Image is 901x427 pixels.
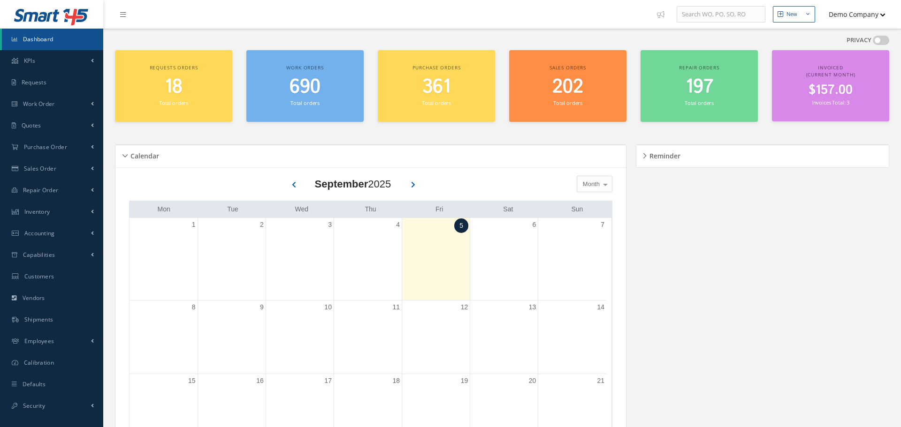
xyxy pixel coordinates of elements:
[599,218,606,232] a: September 7, 2025
[422,99,451,106] small: Total orders
[22,121,41,129] span: Quotes
[225,203,240,215] a: Tuesday
[23,100,55,108] span: Work Order
[641,50,758,122] a: Repair orders 197 Total orders
[686,74,713,100] span: 197
[165,74,183,100] span: 18
[685,99,714,106] small: Total orders
[454,218,468,233] a: September 5, 2025
[677,6,765,23] input: Search WO, PO, SO, RO
[538,218,606,300] td: September 7, 2025
[531,218,538,232] a: September 6, 2025
[470,300,538,374] td: September 13, 2025
[773,6,815,22] button: New
[334,218,402,300] td: September 4, 2025
[24,143,67,151] span: Purchase Order
[527,374,538,388] a: September 20, 2025
[378,50,495,122] a: Purchase orders 361 Total orders
[115,50,232,122] a: Requests orders 18 Total orders
[246,50,364,122] a: Work orders 690 Total orders
[809,81,853,99] span: $157.00
[23,251,55,259] span: Capabilities
[538,300,606,374] td: September 14, 2025
[812,99,849,106] small: Invoices Total: 3
[24,359,54,367] span: Calibration
[24,208,50,216] span: Inventory
[266,300,334,374] td: September 10, 2025
[806,71,855,78] span: (Current Month)
[159,99,188,106] small: Total orders
[254,374,266,388] a: September 16, 2025
[315,176,391,192] div: 2025
[186,374,198,388] a: September 15, 2025
[390,374,402,388] a: September 18, 2025
[390,300,402,314] a: September 11, 2025
[550,64,586,71] span: Sales orders
[198,300,266,374] td: September 9, 2025
[22,78,46,86] span: Requests
[847,36,871,45] label: PRIVACY
[2,29,103,50] a: Dashboard
[772,50,889,121] a: Invoiced (Current Month) $157.00 Invoices Total: 3
[23,35,53,43] span: Dashboard
[580,180,600,189] span: Month
[198,218,266,300] td: September 2, 2025
[24,165,56,172] span: Sales Order
[24,57,35,65] span: KPIs
[363,203,378,215] a: Thursday
[150,64,198,71] span: Requests orders
[402,218,470,300] td: September 5, 2025
[258,300,266,314] a: September 9, 2025
[190,300,198,314] a: September 8, 2025
[190,218,198,232] a: September 1, 2025
[286,64,323,71] span: Work orders
[258,218,266,232] a: September 2, 2025
[130,300,198,374] td: September 8, 2025
[527,300,538,314] a: September 13, 2025
[266,218,334,300] td: September 3, 2025
[24,315,53,323] span: Shipments
[434,203,445,215] a: Friday
[394,218,402,232] a: September 4, 2025
[459,300,470,314] a: September 12, 2025
[315,178,368,190] b: September
[24,272,54,280] span: Customers
[818,64,843,71] span: Invoiced
[501,203,515,215] a: Saturday
[290,99,320,106] small: Total orders
[569,203,585,215] a: Sunday
[595,300,606,314] a: September 14, 2025
[322,300,334,314] a: September 10, 2025
[647,149,680,160] h5: Reminder
[155,203,172,215] a: Monday
[552,74,583,100] span: 202
[293,203,310,215] a: Wednesday
[786,10,797,18] div: New
[128,149,159,160] h5: Calendar
[23,380,46,388] span: Defaults
[459,374,470,388] a: September 19, 2025
[509,50,626,122] a: Sales orders 202 Total orders
[23,294,45,302] span: Vendors
[23,186,59,194] span: Repair Order
[24,337,54,345] span: Employees
[422,74,450,100] span: 361
[326,218,334,232] a: September 3, 2025
[595,374,606,388] a: September 21, 2025
[290,74,321,100] span: 690
[402,300,470,374] td: September 12, 2025
[334,300,402,374] td: September 11, 2025
[130,218,198,300] td: September 1, 2025
[553,99,582,106] small: Total orders
[24,229,55,237] span: Accounting
[412,64,461,71] span: Purchase orders
[820,5,886,23] button: Demo Company
[470,218,538,300] td: September 6, 2025
[322,374,334,388] a: September 17, 2025
[23,402,45,410] span: Security
[679,64,719,71] span: Repair orders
